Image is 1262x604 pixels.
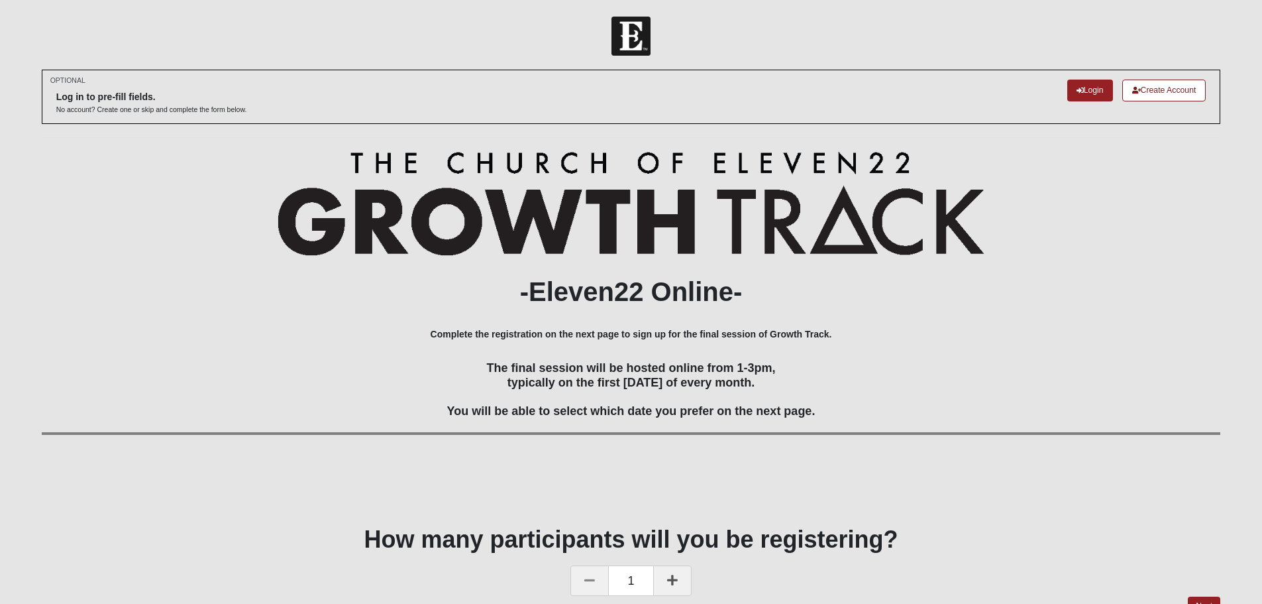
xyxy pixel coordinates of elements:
a: Login [1067,80,1113,101]
img: Growth Track Logo [278,151,985,256]
img: Church of Eleven22 Logo [611,17,651,56]
span: 1 [609,566,653,596]
span: typically on the first [DATE] of every month. [507,376,755,389]
h1: How many participants will you be registering? [42,525,1221,554]
b: -Eleven22 Online- [520,277,743,306]
a: Create Account [1122,80,1206,101]
span: You will be able to select which date you prefer on the next page. [447,404,815,418]
small: OPTIONAL [50,76,85,86]
h6: Log in to pre-fill fields. [56,91,247,103]
p: No account? Create one or skip and complete the form below. [56,105,247,115]
b: Complete the registration on the next page to sign up for the final session of Growth Track. [431,329,832,339]
span: The final session will be hosted online from 1-3pm, [486,361,775,375]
